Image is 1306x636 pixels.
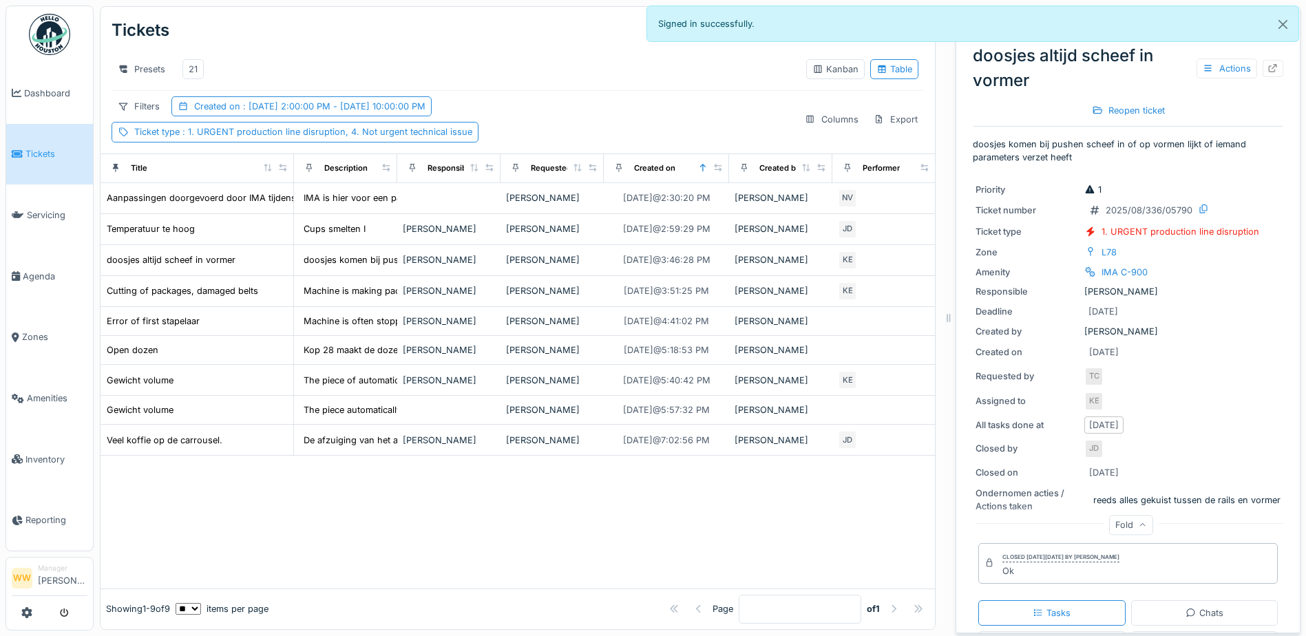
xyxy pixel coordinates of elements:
div: All tasks done at [976,418,1079,432]
div: [PERSON_NAME] [735,222,827,235]
div: Gewicht volume [107,374,173,387]
div: [DATE] [1089,346,1119,359]
div: [DATE] @ 3:51:25 PM [624,284,709,297]
div: [PERSON_NAME] [403,374,495,387]
div: [DATE] @ 2:30:20 PM [623,191,710,204]
a: Amenities [6,368,93,429]
div: Assigned to [976,394,1079,407]
div: Temperatuur te hoog [107,222,195,235]
div: Cutting of packages, damaged belts [107,284,258,297]
div: [PERSON_NAME] [506,315,598,328]
span: Inventory [25,453,87,466]
img: Badge_color-CXgf-gQk.svg [29,14,70,55]
div: Veel koffie op de carrousel. [107,434,222,447]
div: Reopen ticket [1086,101,1170,120]
div: Created by [759,162,801,174]
div: [PERSON_NAME] [403,343,495,357]
div: TC [1084,367,1104,386]
div: Tasks [1033,606,1071,619]
div: [PERSON_NAME] [506,403,598,416]
div: doosjes komen bij pushen scheef in of op vormen... [304,253,524,266]
div: Ticket type [134,125,472,138]
div: Closed [DATE][DATE] by [PERSON_NAME] [1002,553,1119,562]
div: [PERSON_NAME] [506,222,598,235]
div: KE [1084,392,1104,411]
div: Columns [799,109,865,129]
div: KE [838,282,857,301]
div: Responsible [428,162,474,174]
div: [PERSON_NAME] [506,284,598,297]
span: : [DATE] 2:00:00 PM - [DATE] 10:00:00 PM [240,101,425,112]
span: Tickets [25,147,87,160]
div: 2025/08/336/05790 [1106,204,1192,217]
div: The piece automatically the coffee volume is no... [304,403,512,416]
div: Ondernomen acties / Actions taken [976,487,1079,513]
div: [PERSON_NAME] [403,284,495,297]
div: [PERSON_NAME] [506,343,598,357]
div: items per page [176,602,268,615]
div: [DATE] [1088,305,1118,318]
div: Created on [976,346,1079,359]
div: reeds alles gekuist tussen de rails en vormer [1093,494,1281,507]
span: Agenda [23,270,87,283]
div: Amenity [976,266,1079,279]
div: Open dozen [107,343,158,357]
div: JD [838,220,857,239]
div: Ok [1002,564,1119,577]
div: [PERSON_NAME] [735,343,827,357]
span: Dashboard [24,87,87,100]
div: Signed in successfully. [646,6,1300,42]
div: Title [131,162,147,174]
div: [PERSON_NAME] [735,191,827,204]
div: [DATE] [1089,466,1119,479]
div: [DATE] @ 2:59:29 PM [623,222,710,235]
div: [DATE] [1089,418,1119,432]
div: Kop 28 maakt de dozen niet goed toe [304,343,461,357]
a: Servicing [6,184,93,246]
div: [PERSON_NAME] [735,403,827,416]
div: Description [324,162,368,174]
div: KE [838,370,857,390]
div: [PERSON_NAME] [506,253,598,266]
div: [DATE] @ 5:18:53 PM [624,343,709,357]
div: NV [838,189,857,208]
a: Agenda [6,246,93,307]
div: [PERSON_NAME] [403,222,495,235]
div: Tickets [112,12,169,48]
div: Created by [976,325,1079,338]
div: Created on [634,162,675,174]
div: [DATE] @ 3:46:28 PM [623,253,710,266]
div: [PERSON_NAME] [403,434,495,447]
span: Zones [22,330,87,343]
div: Responsible [976,285,1079,298]
a: Dashboard [6,63,93,124]
div: Aanpassingen doorgevoerd door IMA tijdens laatste bezoek [107,191,359,204]
button: Close [1267,6,1298,43]
p: doosjes komen bij pushen scheef in of op vormen lijkt of iemand parameters verzet heeft [973,138,1283,164]
div: [DATE] @ 5:40:42 PM [623,374,710,387]
span: Servicing [27,209,87,222]
div: IMA C-900 [1102,266,1148,279]
div: Page [713,602,733,615]
div: Machine is often stopping for error of first st... [304,315,502,328]
div: Closed on [976,466,1079,479]
div: Error of first stapelaar [107,315,200,328]
a: Tickets [6,124,93,185]
a: Inventory [6,429,93,490]
div: Zone [976,246,1079,259]
div: De afzuiging van het aandrukstation hangt los. [304,434,501,447]
strong: of 1 [867,602,880,615]
div: [PERSON_NAME] [976,325,1281,338]
div: doosjes altijd scheef in vormer [973,43,1283,93]
div: Performer [863,162,900,174]
div: [PERSON_NAME] [735,284,827,297]
div: [PERSON_NAME] [506,374,598,387]
div: [DATE] @ 5:57:32 PM [623,403,710,416]
div: 1. URGENT production line disruption [1102,225,1259,238]
div: [PERSON_NAME] [735,315,827,328]
a: Reporting [6,490,93,551]
div: JD [838,430,857,449]
a: WW Manager[PERSON_NAME] [12,563,87,596]
div: [PERSON_NAME] [735,434,827,447]
span: Amenities [27,392,87,405]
